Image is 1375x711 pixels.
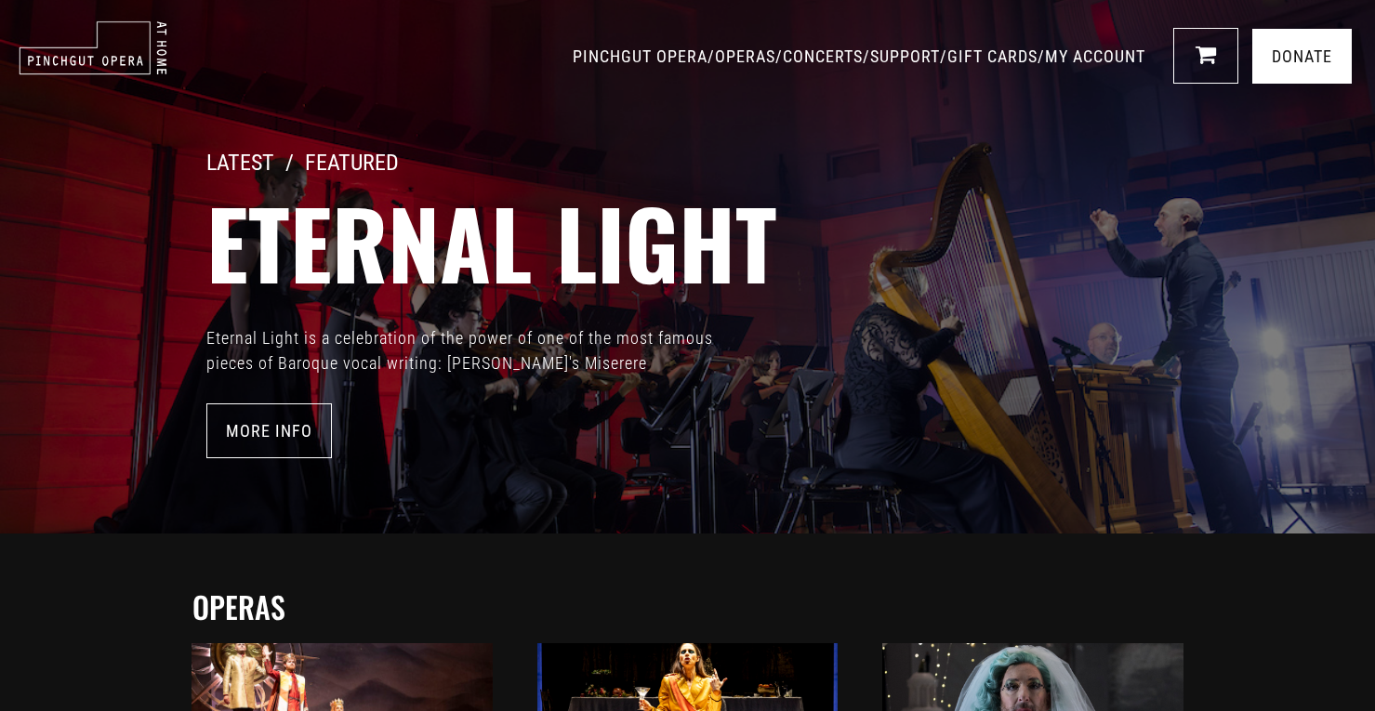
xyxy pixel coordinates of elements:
[206,325,764,375] p: Eternal Light is a celebration of the power of one of the most famous pieces of Baroque vocal wri...
[1045,46,1145,66] a: MY ACCOUNT
[715,46,775,66] a: OPERAS
[19,20,167,75] img: pinchgut_at_home_negative_logo.svg
[947,46,1038,66] a: GIFT CARDS
[783,46,863,66] a: CONCERTS
[206,403,332,458] a: More Info
[206,150,1375,177] h4: LATEST / FEATURED
[206,186,1375,297] h2: Eternal Light
[1252,29,1352,84] a: Donate
[192,589,1192,625] h2: operas
[870,46,940,66] a: SUPPORT
[573,46,1150,66] span: / / / / /
[573,46,707,66] a: PINCHGUT OPERA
